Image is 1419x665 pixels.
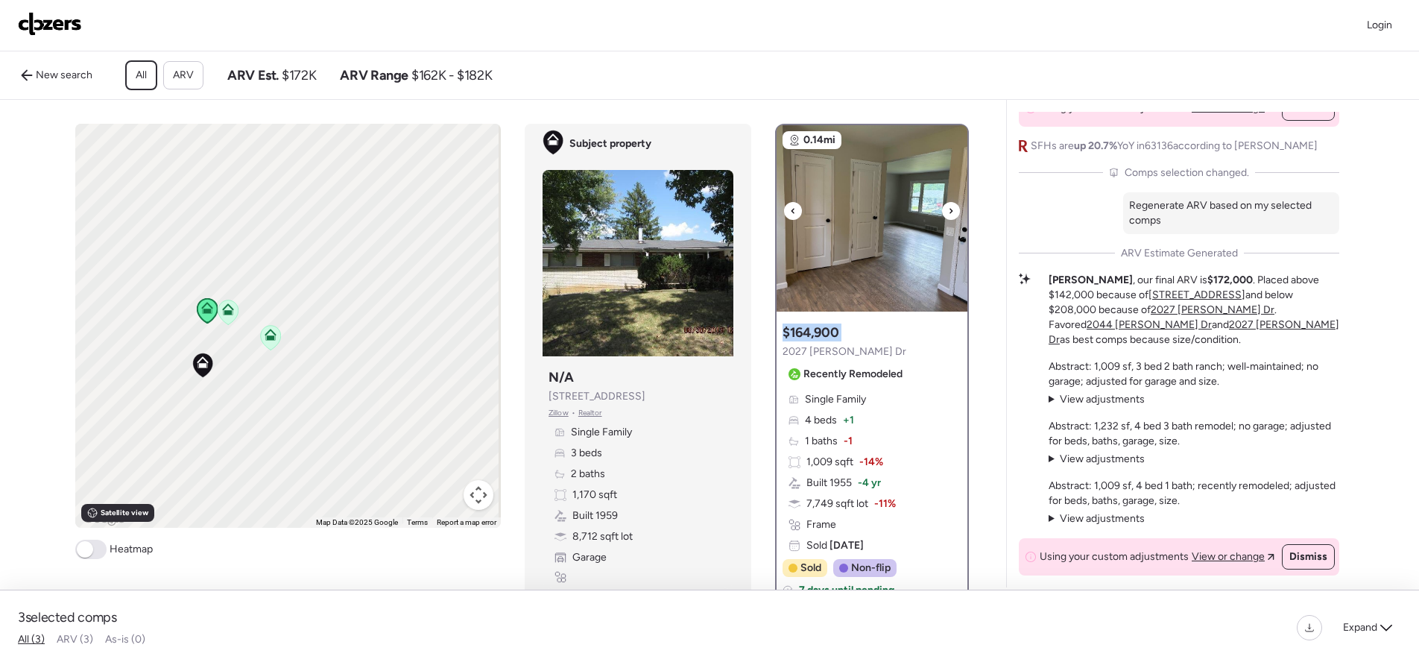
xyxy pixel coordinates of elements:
[36,68,92,83] span: New search
[1060,393,1145,406] span: View adjustments
[874,497,896,511] span: -11%
[806,517,836,532] span: Frame
[18,12,82,36] img: Logo
[572,407,575,419] span: •
[806,538,864,553] span: Sold
[803,367,903,382] span: Recently Remodeled
[805,413,837,428] span: 4 beds
[806,455,853,470] span: 1,009 sqft
[1049,273,1339,347] p: , our final ARV is . Placed above $142,000 because of and below $208,000 because of . Favored and...
[1049,419,1339,449] p: Abstract: 1,232 sf, 4 bed 3 bath remodel; no garage; adjusted for beds, baths, garage, size.
[1129,198,1333,228] p: Regenerate ARV based on my selected comps
[572,508,618,523] span: Built 1959
[783,324,838,341] h3: $164,900
[18,633,45,646] span: All (3)
[806,476,852,491] span: Built 1955
[799,583,894,598] span: 7 days until pending
[1207,274,1253,286] strong: $172,000
[843,413,854,428] span: + 1
[1049,359,1339,389] p: Abstract: 1,009 sf, 3 bed 2 bath ranch; well‑maintained; no garage; adjusted for garage and size.
[1074,139,1117,152] span: up 20.7%
[851,561,891,576] span: Non-flip
[1192,549,1274,564] a: View or change
[79,508,128,528] a: Open this area in Google Maps (opens a new window)
[800,561,821,576] span: Sold
[572,550,607,565] span: Garage
[1049,318,1339,346] a: 2027 [PERSON_NAME] Dr
[1031,139,1318,154] span: SFHs are YoY in 63136 according to [PERSON_NAME]
[578,407,602,419] span: Realtor
[571,467,605,482] span: 2 baths
[340,66,408,84] span: ARV Range
[227,66,279,84] span: ARV Est.
[1151,303,1274,316] a: 2027 [PERSON_NAME] Dr
[572,529,633,544] span: 8,712 sqft lot
[805,392,866,407] span: Single Family
[549,407,569,419] span: Zillow
[858,476,881,491] span: -4 yr
[1289,549,1327,564] span: Dismiss
[1049,511,1145,526] summary: View adjustments
[101,507,148,519] span: Satellite view
[1049,392,1145,407] summary: View adjustments
[783,344,906,359] span: 2027 [PERSON_NAME] Dr
[1148,289,1245,301] a: [STREET_ADDRESS]
[1087,318,1212,331] a: 2044 [PERSON_NAME] Dr
[1121,246,1238,261] span: ARV Estimate Generated
[110,542,153,557] span: Heatmap
[1125,166,1249,180] span: Comps selection changed.
[805,434,838,449] span: 1 baths
[464,480,493,510] button: Map camera controls
[57,633,93,646] span: ARV (3)
[1060,453,1145,465] span: View adjustments
[173,68,194,83] span: ARV
[1192,549,1265,564] span: View or change
[1049,479,1339,508] p: Abstract: 1,009 sf, 4 bed 1 bath; recently remodeled; adjusted for beds, baths, garage, size.
[1367,19,1392,31] span: Login
[1049,452,1145,467] summary: View adjustments
[859,455,883,470] span: -14%
[407,518,428,526] a: Terms (opens in new tab)
[571,425,632,440] span: Single Family
[18,608,117,626] span: 3 selected comps
[1343,620,1377,635] span: Expand
[1060,512,1145,525] span: View adjustments
[1049,274,1133,286] strong: [PERSON_NAME]
[569,136,651,151] span: Subject property
[572,488,617,502] span: 1,170 sqft
[549,368,574,386] h3: N/A
[803,133,835,148] span: 0.14mi
[282,66,316,84] span: $172K
[105,633,145,646] span: As-is (0)
[437,518,496,526] a: Report a map error
[549,389,645,404] span: [STREET_ADDRESS]
[827,539,864,552] span: [DATE]
[1040,549,1189,564] span: Using your custom adjustments
[806,497,868,511] span: 7,749 sqft lot
[316,518,398,526] span: Map Data ©2025 Google
[12,63,101,87] a: New search
[411,66,492,84] span: $162K - $182K
[844,434,853,449] span: -1
[79,508,128,528] img: Google
[571,446,602,461] span: 3 beds
[136,68,147,83] span: All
